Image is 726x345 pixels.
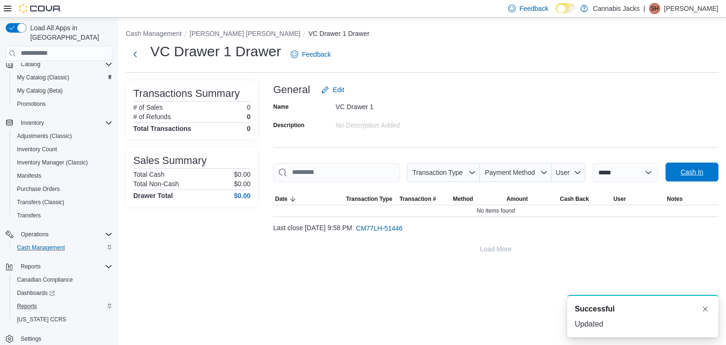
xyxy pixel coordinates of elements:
[13,183,112,195] span: Purchase Orders
[700,303,711,315] button: Dismiss toast
[13,157,92,168] a: Inventory Manager (Classic)
[9,182,116,196] button: Purchase Orders
[318,80,348,99] button: Edit
[17,172,41,180] span: Manifests
[575,303,711,315] div: Notification
[13,287,59,299] a: Dashboards
[399,195,436,203] span: Transaction #
[13,85,112,96] span: My Catalog (Beta)
[356,224,403,233] span: CM77LH-51446
[9,241,116,254] button: Cash Management
[17,333,112,345] span: Settings
[506,195,527,203] span: Amount
[17,159,88,166] span: Inventory Manager (Classic)
[13,130,76,142] a: Adjustments (Classic)
[133,180,179,188] h6: Total Non-Cash
[190,30,300,37] button: [PERSON_NAME] [PERSON_NAME]
[133,171,164,178] h6: Total Cash
[234,180,251,188] p: $0.00
[19,4,61,13] img: Cova
[13,287,112,299] span: Dashboards
[17,244,65,251] span: Cash Management
[17,74,69,81] span: My Catalog (Classic)
[126,30,181,37] button: Cash Management
[480,244,512,254] span: Load More
[13,197,68,208] a: Transfers (Classic)
[17,100,46,108] span: Promotions
[21,231,49,238] span: Operations
[133,192,173,199] h4: Drawer Total
[13,98,50,110] a: Promotions
[21,119,44,127] span: Inventory
[13,85,67,96] a: My Catalog (Beta)
[287,45,335,64] a: Feedback
[352,219,406,238] button: CM77LH-51446
[17,212,41,219] span: Transfers
[17,276,73,284] span: Canadian Compliance
[9,71,116,84] button: My Catalog (Classic)
[333,85,344,95] span: Edit
[273,163,399,182] input: This is a search bar. As you type, the results lower in the page will automatically filter.
[643,3,645,14] p: |
[556,169,570,176] span: User
[9,84,116,97] button: My Catalog (Beta)
[477,207,515,215] span: No items found
[453,195,473,203] span: Method
[133,125,191,132] h4: Total Transactions
[649,3,660,14] div: Soo Han
[575,319,711,330] div: Updated
[17,261,112,272] span: Reports
[665,193,718,205] button: Notes
[234,192,251,199] h4: $0.00
[9,273,116,286] button: Canadian Compliance
[13,314,112,325] span: Washington CCRS
[13,210,112,221] span: Transfers
[13,98,112,110] span: Promotions
[519,4,548,13] span: Feedback
[17,333,45,345] a: Settings
[9,156,116,169] button: Inventory Manager (Classic)
[651,3,659,14] span: SH
[302,50,331,59] span: Feedback
[247,113,251,121] p: 0
[13,242,69,253] a: Cash Management
[17,146,57,153] span: Inventory Count
[13,170,112,181] span: Manifests
[17,117,112,129] span: Inventory
[412,169,463,176] span: Transaction Type
[234,171,251,178] p: $0.00
[558,193,612,205] button: Cash Back
[13,144,112,155] span: Inventory Count
[273,219,718,238] div: Last close [DATE] 9:58 PM
[21,60,40,68] span: Catalog
[9,143,116,156] button: Inventory Count
[17,302,37,310] span: Reports
[17,229,52,240] button: Operations
[17,198,64,206] span: Transfers (Classic)
[133,88,240,99] h3: Transactions Summary
[17,261,44,272] button: Reports
[273,103,289,111] label: Name
[13,157,112,168] span: Inventory Manager (Classic)
[9,169,116,182] button: Manifests
[13,144,61,155] a: Inventory Count
[681,167,703,177] span: Cash In
[17,59,44,70] button: Catalog
[9,286,116,300] a: Dashboards
[480,163,552,182] button: Payment Method
[593,3,640,14] p: Cannabis Jacks
[13,183,64,195] a: Purchase Orders
[17,132,72,140] span: Adjustments (Classic)
[13,197,112,208] span: Transfers (Classic)
[17,289,55,297] span: Dashboards
[667,195,683,203] span: Notes
[344,193,398,205] button: Transaction Type
[13,72,112,83] span: My Catalog (Classic)
[17,87,63,95] span: My Catalog (Beta)
[2,260,116,273] button: Reports
[485,169,535,176] span: Payment Method
[273,240,718,259] button: Load More
[9,300,116,313] button: Reports
[2,116,116,129] button: Inventory
[9,196,116,209] button: Transfers (Classic)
